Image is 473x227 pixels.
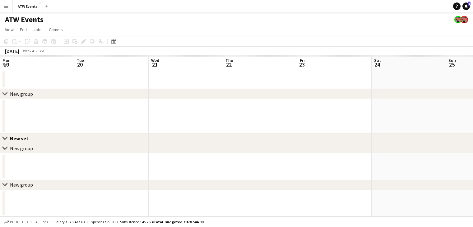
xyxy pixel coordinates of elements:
div: Salary £378 477.63 + Expenses £21.00 + Subsistence £45.76 = [54,220,203,224]
span: Total Budgeted £378 544.39 [154,220,203,224]
a: Jobs [31,25,45,34]
app-user-avatar: ATW Racemakers [454,16,462,23]
span: Wed [151,58,159,63]
a: 1 [462,2,470,10]
div: New group [10,91,33,97]
a: View [2,25,16,34]
h1: ATW Events [5,15,44,24]
span: Edit [20,27,27,32]
span: Tue [77,58,84,63]
div: New group [10,182,33,188]
span: 24 [373,61,381,68]
div: New set [10,135,33,141]
div: New group [10,145,33,151]
div: BST [39,49,45,53]
span: 25 [447,61,456,68]
div: [DATE] [5,48,19,54]
button: Budgeted [3,219,29,225]
span: 19 [2,61,11,68]
span: Fri [300,58,305,63]
span: Budgeted [10,220,28,224]
a: Edit [17,25,30,34]
span: Jobs [33,27,43,32]
a: Comms [46,25,65,34]
span: 21 [150,61,159,68]
span: Comms [49,27,63,32]
span: 22 [225,61,233,68]
app-user-avatar: ATW Racemakers [461,16,468,23]
span: Week 4 [21,49,36,53]
span: 1 [468,2,471,6]
button: ATW Events [13,0,43,12]
span: All jobs [34,220,49,224]
span: View [5,27,14,32]
span: 23 [299,61,305,68]
span: Mon [2,58,11,63]
span: Thu [225,58,233,63]
span: Sat [374,58,381,63]
span: 20 [76,61,84,68]
span: Sun [448,58,456,63]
